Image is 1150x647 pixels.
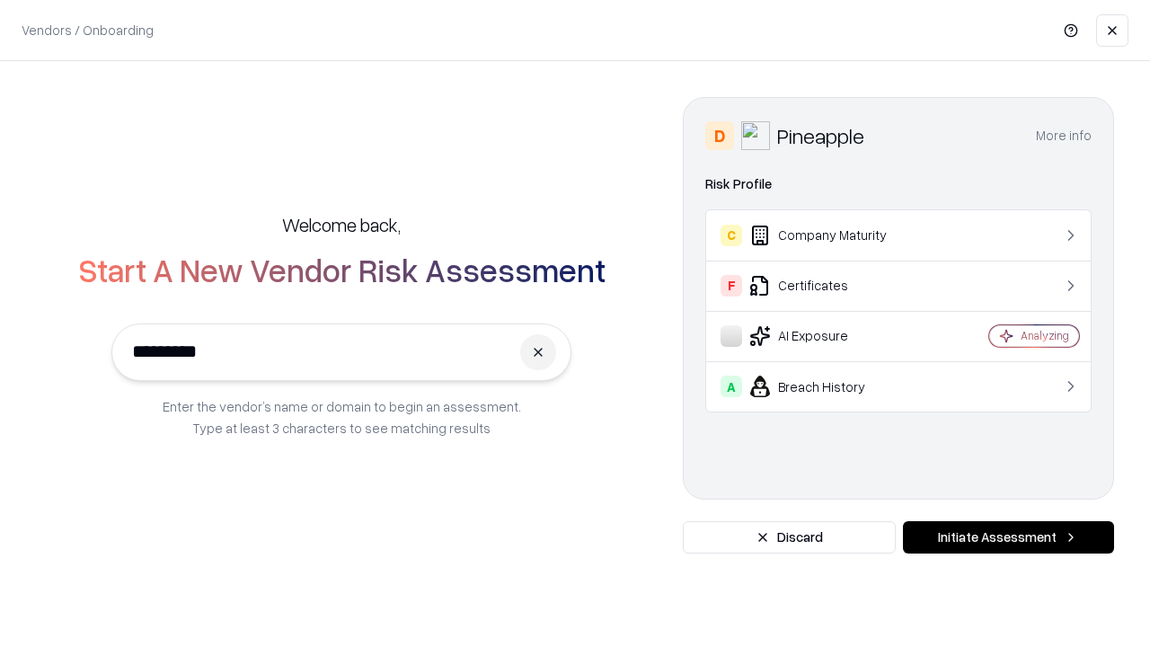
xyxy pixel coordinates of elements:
[22,21,154,40] p: Vendors / Onboarding
[721,225,742,246] div: C
[721,376,935,397] div: Breach History
[721,376,742,397] div: A
[721,225,935,246] div: Company Maturity
[777,121,864,150] div: Pineapple
[78,252,606,288] h2: Start A New Vendor Risk Assessment
[721,275,935,297] div: Certificates
[1021,328,1069,343] div: Analyzing
[683,521,896,554] button: Discard
[1036,120,1092,152] button: More info
[903,521,1114,554] button: Initiate Assessment
[721,275,742,297] div: F
[282,212,401,237] h5: Welcome back,
[705,173,1092,195] div: Risk Profile
[741,121,770,150] img: Pineapple
[721,325,935,347] div: AI Exposure
[163,395,521,439] p: Enter the vendor’s name or domain to begin an assessment. Type at least 3 characters to see match...
[705,121,734,150] div: D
